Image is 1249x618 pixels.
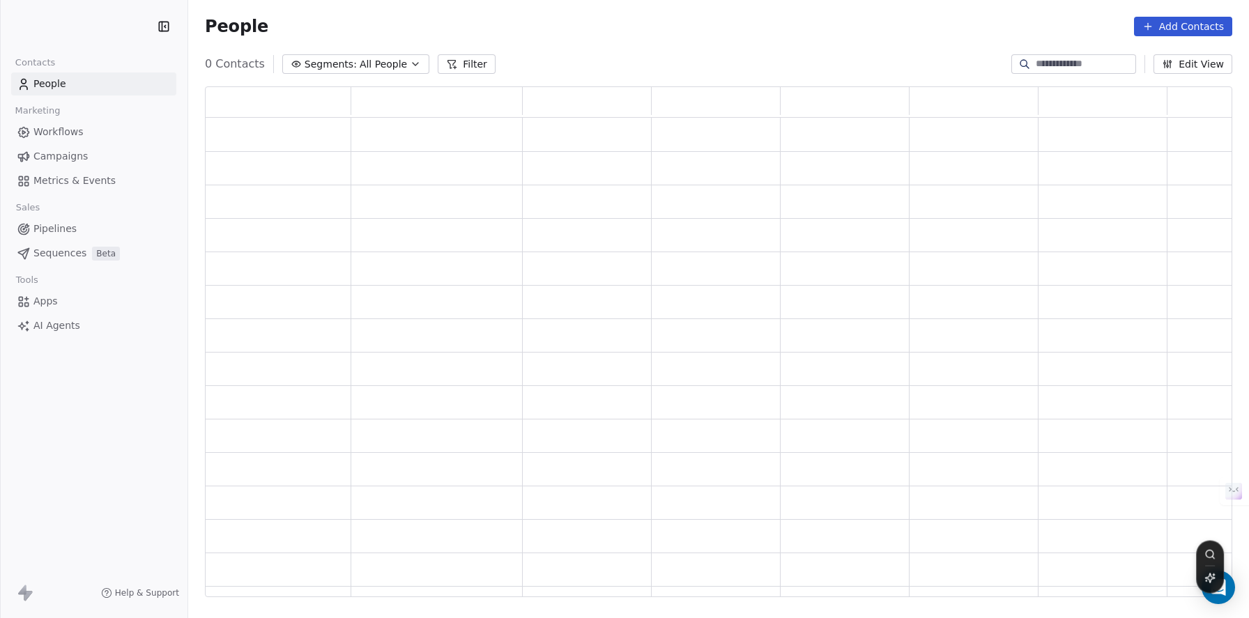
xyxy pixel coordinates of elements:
[11,217,176,240] a: Pipelines
[1154,54,1232,74] button: Edit View
[101,587,179,598] a: Help & Support
[33,77,66,91] span: People
[9,100,66,121] span: Marketing
[10,197,46,218] span: Sales
[11,242,176,265] a: SequencesBeta
[305,57,357,72] span: Segments:
[33,125,84,139] span: Workflows
[92,247,120,261] span: Beta
[33,149,88,164] span: Campaigns
[33,222,77,236] span: Pipelines
[11,121,176,144] a: Workflows
[205,56,265,72] span: 0 Contacts
[10,270,44,291] span: Tools
[360,57,407,72] span: All People
[205,16,268,37] span: People
[33,294,58,309] span: Apps
[11,314,176,337] a: AI Agents
[11,72,176,95] a: People
[11,169,176,192] a: Metrics & Events
[438,54,496,74] button: Filter
[33,318,80,333] span: AI Agents
[11,290,176,313] a: Apps
[1134,17,1232,36] button: Add Contacts
[115,587,179,598] span: Help & Support
[33,246,86,261] span: Sequences
[9,52,61,73] span: Contacts
[11,145,176,168] a: Campaigns
[33,173,116,188] span: Metrics & Events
